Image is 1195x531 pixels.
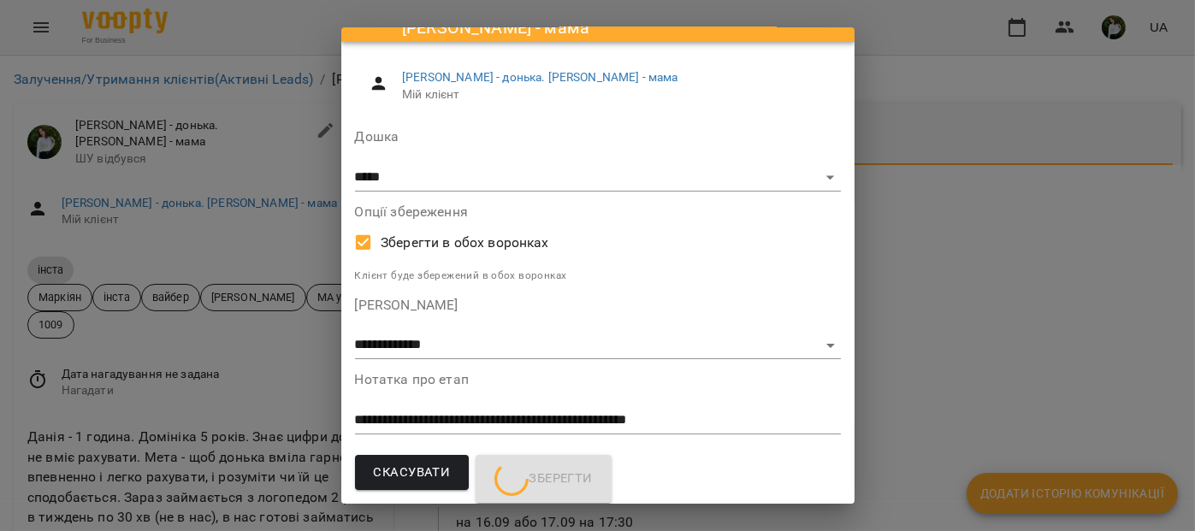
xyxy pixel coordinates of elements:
[374,462,451,484] span: Скасувати
[381,233,549,253] span: Зберегти в обох воронках
[355,130,841,144] label: Дошка
[355,205,841,219] label: Опції збереження
[402,70,677,84] a: [PERSON_NAME] - донька. [PERSON_NAME] - мама
[355,298,841,312] label: [PERSON_NAME]
[355,373,841,386] label: Нотатка про етап
[355,455,470,491] button: Скасувати
[402,86,826,103] span: Мій клієнт
[355,268,841,285] p: Клієнт буде збережений в обох воронках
